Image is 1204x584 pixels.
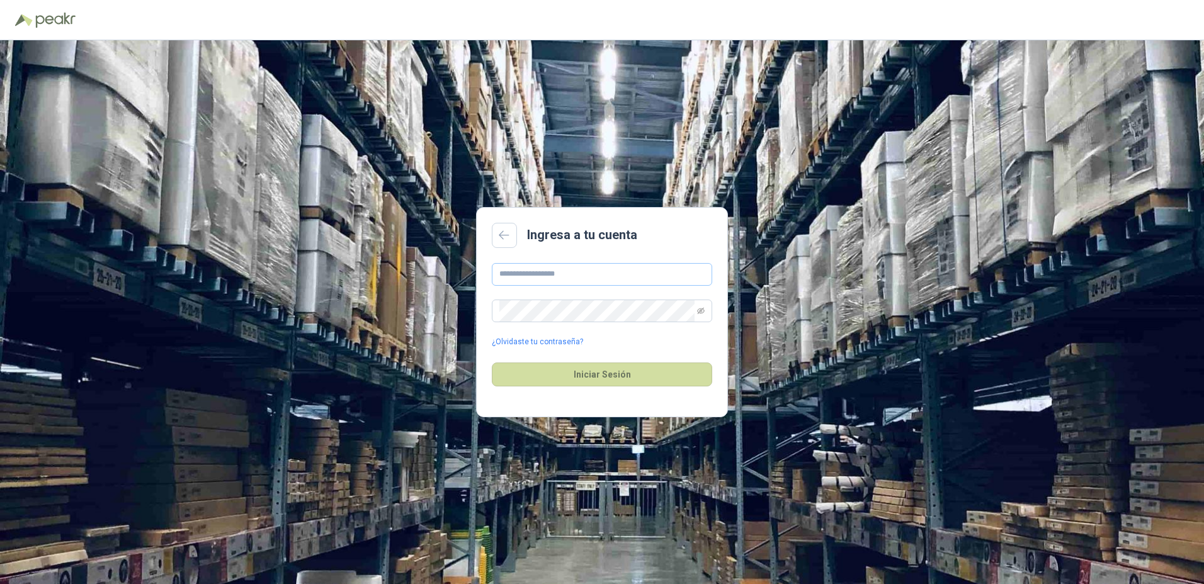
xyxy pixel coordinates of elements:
button: Iniciar Sesión [492,362,712,386]
img: Logo [15,14,33,26]
img: Peakr [35,13,76,28]
span: eye-invisible [697,307,705,315]
h2: Ingresa a tu cuenta [527,225,637,245]
a: ¿Olvidaste tu contraseña? [492,336,583,348]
